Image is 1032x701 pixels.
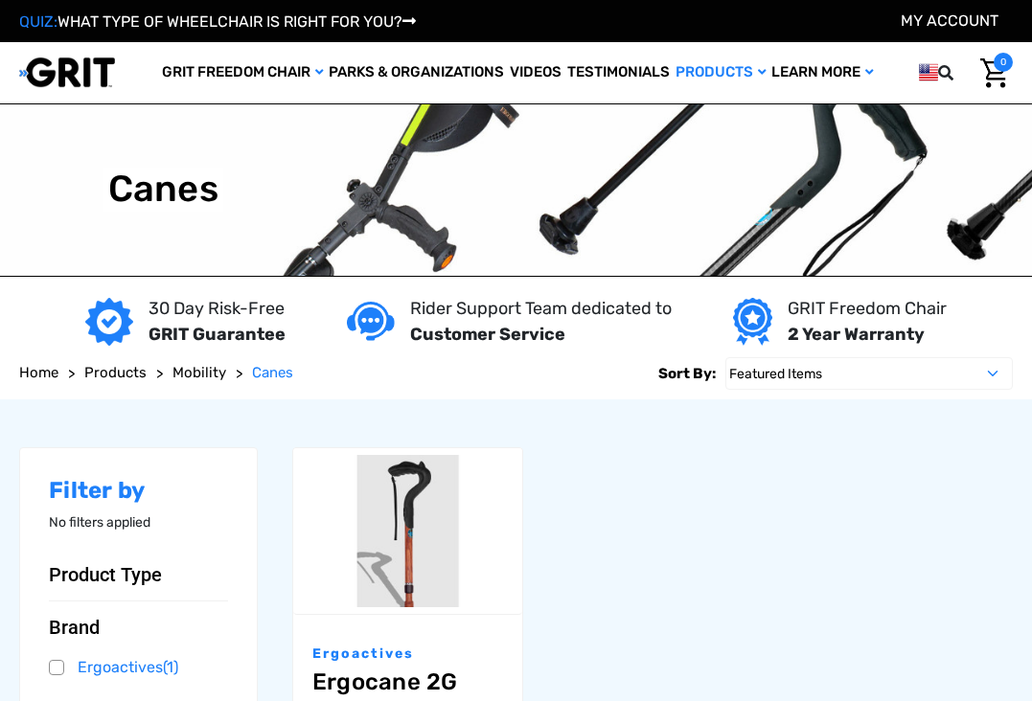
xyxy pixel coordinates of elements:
[49,477,228,505] h2: Filter by
[768,42,876,103] a: Learn More
[980,58,1008,88] img: Cart
[919,60,938,84] img: us.png
[108,168,218,212] h1: Canes
[410,324,565,345] strong: Customer Service
[975,53,1013,93] a: Cart with 0 items
[149,296,286,322] p: 30 Day Risk-Free
[994,53,1013,72] span: 0
[172,362,226,384] a: Mobility
[85,298,133,346] img: GRIT Guarantee
[312,644,503,664] p: Ergoactives
[49,563,228,586] button: Product Type
[293,448,522,615] a: Ergocane 2G Cane by Ergoactives,$75.99
[49,653,228,682] a: Ergoactives(1)
[293,455,522,607] img: Ergocane 2G Cane by Ergoactives
[252,364,293,381] span: Canes
[49,563,162,586] span: Product Type
[347,302,395,341] img: Customer service
[326,42,507,103] a: Parks & Organizations
[19,12,416,31] a: QUIZ:WHAT TYPE OF WHEELCHAIR IS RIGHT FOR YOU?
[149,324,286,345] strong: GRIT Guarantee
[84,362,147,384] a: Products
[19,57,115,88] img: GRIT All-Terrain Wheelchair and Mobility Equipment
[84,364,147,381] span: Products
[19,362,58,384] a: Home
[172,364,226,381] span: Mobility
[49,616,100,639] span: Brand
[19,364,58,381] span: Home
[788,296,947,322] p: GRIT Freedom Chair
[673,42,768,103] a: Products
[19,12,57,31] span: QUIZ:
[733,298,772,346] img: Year warranty
[901,11,998,30] a: Account
[564,42,673,103] a: Testimonials
[410,296,672,322] p: Rider Support Team dedicated to
[49,616,228,639] button: Brand
[252,362,293,384] a: Canes
[49,512,228,532] p: No filters applied
[658,357,716,390] label: Sort By:
[966,53,975,93] input: Search
[507,42,564,103] a: Videos
[159,42,326,103] a: GRIT Freedom Chair
[163,658,178,676] span: (1)
[788,324,925,345] strong: 2 Year Warranty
